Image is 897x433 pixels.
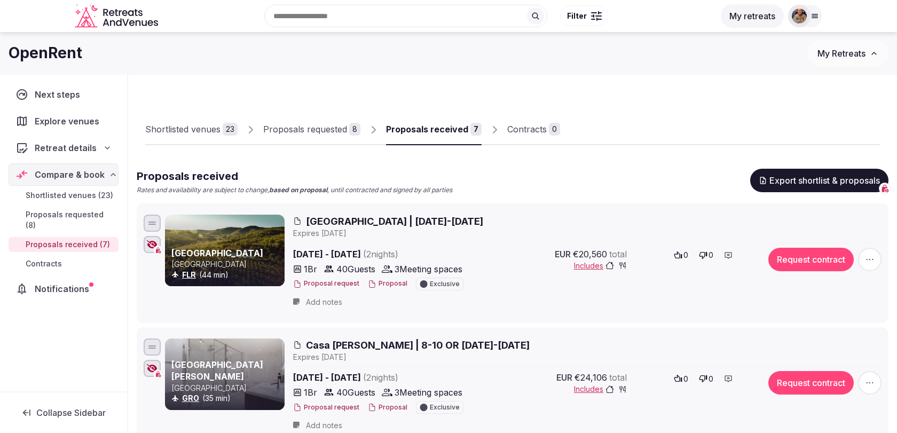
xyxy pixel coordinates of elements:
span: Collapse Sidebar [36,407,106,418]
p: Rates and availability are subject to change, , until contracted and signed by all parties [137,186,452,195]
span: Exclusive [430,281,460,287]
a: Contracts [9,256,119,271]
div: 7 [470,123,482,136]
span: ( 2 night s ) [363,249,398,259]
span: €24,106 [575,371,607,384]
span: [DATE] - [DATE] [293,248,481,261]
p: [GEOGRAPHIC_DATA] [171,259,282,270]
a: [GEOGRAPHIC_DATA] [171,248,263,258]
button: 0 [696,371,717,386]
div: (35 min) [171,393,282,404]
button: Includes [574,261,627,271]
button: 0 [671,371,691,386]
button: Filter [560,6,609,26]
button: My retreats [721,4,784,28]
span: 0 [683,250,688,261]
a: Proposals requested (8) [9,207,119,233]
span: Explore venues [35,115,104,128]
span: Casa [PERSON_NAME] | 8-10 OR [DATE]-[DATE] [306,338,530,352]
span: 3 Meeting spaces [395,263,462,275]
h1: OpenRent [9,43,82,64]
button: Includes [574,384,627,395]
span: My Retreats [817,48,865,59]
span: ( 2 night s ) [363,372,398,383]
span: 0 [709,250,713,261]
span: Add notes [306,297,342,308]
div: Expire s [DATE] [293,228,882,239]
span: 1 Br [304,386,317,399]
span: total [609,371,627,384]
button: Collapse Sidebar [9,401,119,424]
button: My Retreats [807,40,888,67]
span: EUR [555,248,571,261]
a: Notifications [9,278,119,300]
span: Notifications [35,282,93,295]
span: Add notes [306,420,342,431]
div: Contracts [507,123,547,136]
span: Proposals received (7) [26,239,110,250]
a: Shortlisted venues (23) [9,188,119,203]
div: 0 [549,123,560,136]
div: Proposals received [386,123,468,136]
span: 0 [683,374,688,384]
span: [GEOGRAPHIC_DATA] | [DATE]-[DATE] [306,215,483,228]
a: Proposals received (7) [9,237,119,252]
h2: Proposals received [137,169,452,184]
a: Proposals received7 [386,114,482,145]
span: Next steps [35,88,84,101]
span: Compare & book [35,168,105,181]
button: GRO [182,393,199,404]
div: 23 [223,123,238,136]
button: Proposal request [293,279,359,288]
div: Shortlisted venues [145,123,221,136]
svg: Retreats and Venues company logo [75,4,160,28]
span: EUR [556,371,572,384]
button: Request contract [768,248,854,271]
button: 0 [696,248,717,263]
a: My retreats [721,11,784,21]
a: Next steps [9,83,119,106]
p: [GEOGRAPHIC_DATA] [171,383,282,393]
a: Visit the homepage [75,4,160,28]
span: total [609,248,627,261]
span: 3 Meeting spaces [395,386,462,399]
span: [DATE] - [DATE] [293,371,481,384]
span: Exclusive [430,404,460,411]
span: 40 Guests [336,386,375,399]
a: GRO [182,393,199,403]
button: Proposal [368,403,407,412]
div: (44 min) [171,270,282,280]
span: €20,560 [573,248,607,261]
span: 0 [709,374,713,384]
a: Shortlisted venues23 [145,114,238,145]
button: Proposal [368,279,407,288]
span: 1 Br [304,263,317,275]
button: FLR [182,270,196,280]
span: Retreat details [35,141,97,154]
button: 0 [671,248,691,263]
div: Expire s [DATE] [293,352,882,363]
strong: based on proposal [269,186,327,194]
a: Proposals requested8 [263,114,360,145]
a: Contracts0 [507,114,560,145]
span: Contracts [26,258,62,269]
div: 8 [349,123,360,136]
a: [GEOGRAPHIC_DATA][PERSON_NAME] [171,359,263,382]
span: Shortlisted venues (23) [26,190,113,201]
span: Proposals requested (8) [26,209,114,231]
img: julen [792,9,807,23]
a: FLR [182,270,196,279]
div: Proposals requested [263,123,347,136]
span: Filter [567,11,587,21]
button: Proposal request [293,403,359,412]
button: Request contract [768,371,854,395]
span: 40 Guests [336,263,375,275]
button: Export shortlist & proposals [750,169,888,192]
a: Explore venues [9,110,119,132]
